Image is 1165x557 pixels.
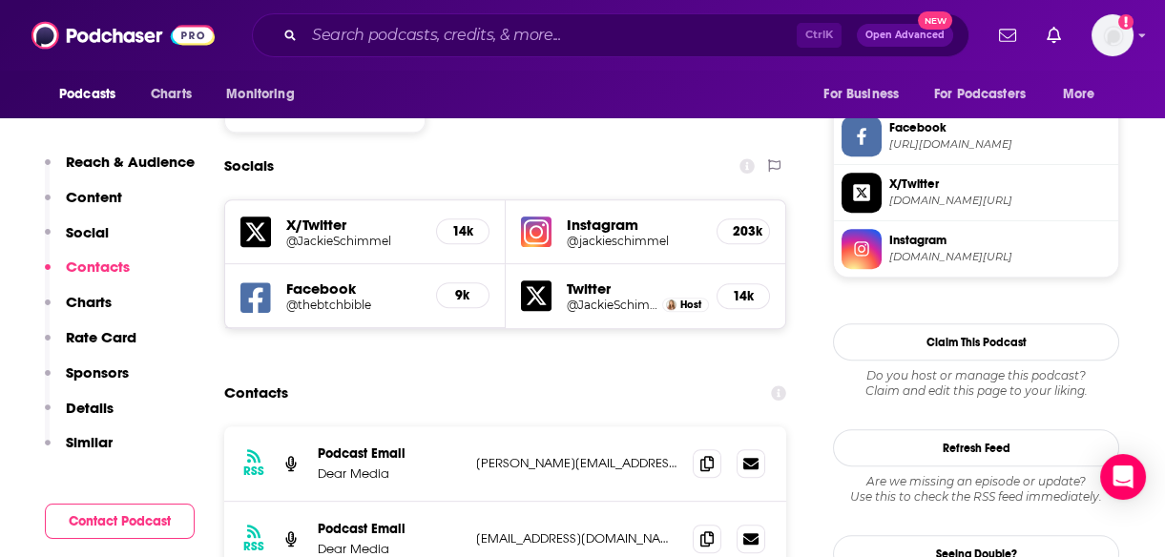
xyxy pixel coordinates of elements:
p: Charts [66,293,112,311]
span: Logged in as megcassidy [1092,14,1134,56]
input: Search podcasts, credits, & more... [304,20,797,51]
span: Facebook [889,119,1111,136]
button: Open AdvancedNew [857,24,953,47]
button: Refresh Feed [833,429,1119,466]
div: Claim and edit this page to your liking. [833,368,1119,399]
span: New [918,11,952,30]
span: Ctrl K [797,23,842,48]
img: User Profile [1092,14,1134,56]
a: @JackieSchimmel [286,234,421,248]
a: Facebook[URL][DOMAIN_NAME] [842,116,1111,156]
h5: 14k [733,288,754,304]
span: Instagram [889,232,1111,249]
h5: 14k [452,223,473,239]
img: iconImage [521,217,551,247]
button: Details [45,399,114,434]
button: open menu [922,76,1053,113]
p: Social [66,223,109,241]
span: Do you host or manage this podcast? [833,368,1119,383]
button: open menu [46,76,140,113]
h5: Facebook [286,279,421,298]
a: @jackieschimmel [567,234,702,248]
span: Monitoring [226,81,294,108]
div: Search podcasts, credits, & more... [252,13,969,57]
button: Contacts [45,258,130,293]
h3: RSS [243,464,264,479]
span: https://www.facebook.com/thebtchbible [889,137,1111,152]
p: Sponsors [66,363,129,382]
p: [EMAIL_ADDRESS][DOMAIN_NAME] [476,530,677,547]
a: @JackieSchimmel [567,298,658,312]
button: Charts [45,293,112,328]
h5: 203k [733,223,754,239]
a: Show notifications dropdown [991,19,1024,52]
img: Jackie Schimmel [666,299,676,310]
h5: X/Twitter [286,216,421,234]
img: Podchaser - Follow, Share and Rate Podcasts [31,17,215,53]
a: Charts [138,76,203,113]
p: Content [66,188,122,206]
h5: 9k [452,287,473,303]
button: Contact Podcast [45,504,195,539]
span: X/Twitter [889,175,1111,193]
span: For Podcasters [934,81,1026,108]
svg: Add a profile image [1118,14,1134,30]
p: Rate Card [66,328,136,346]
a: Instagram[DOMAIN_NAME][URL] [842,229,1111,269]
button: Claim This Podcast [833,323,1119,361]
span: twitter.com/JackieSchimmel [889,194,1111,208]
p: Podcast Email [318,521,461,537]
div: Open Intercom Messenger [1100,454,1146,500]
p: Reach & Audience [66,153,195,171]
a: @thebtchbible [286,298,421,312]
h5: Twitter [567,279,702,298]
span: For Business [823,81,899,108]
button: Content [45,188,122,223]
button: Similar [45,433,113,468]
button: Social [45,223,109,258]
button: Rate Card [45,328,136,363]
button: Show profile menu [1092,14,1134,56]
button: Reach & Audience [45,153,195,188]
h5: Instagram [567,216,702,234]
a: X/Twitter[DOMAIN_NAME][URL] [842,173,1111,213]
button: Sponsors [45,363,129,399]
h2: Contacts [224,375,288,411]
p: Dear Media [318,465,461,482]
button: open menu [213,76,319,113]
span: Host [680,299,701,311]
p: Details [66,399,114,417]
p: Similar [66,433,113,451]
p: Dear Media [318,541,461,557]
p: Contacts [66,258,130,276]
button: open menu [1050,76,1119,113]
span: instagram.com/jackieschimmel [889,250,1111,264]
p: [PERSON_NAME][EMAIL_ADDRESS][DOMAIN_NAME] [476,455,677,471]
span: Podcasts [59,81,115,108]
a: Show notifications dropdown [1039,19,1069,52]
h3: RSS [243,539,264,554]
span: Charts [151,81,192,108]
p: Podcast Email [318,445,461,462]
div: Are we missing an episode or update? Use this to check the RSS feed immediately. [833,474,1119,505]
h2: Socials [224,148,274,184]
button: open menu [810,76,923,113]
span: More [1063,81,1095,108]
span: Open Advanced [865,31,945,40]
